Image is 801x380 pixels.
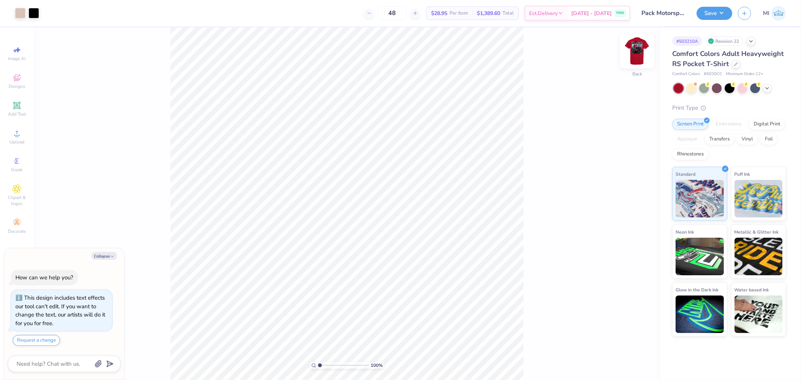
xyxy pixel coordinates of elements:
[676,238,724,275] img: Neon Ink
[431,9,447,17] span: $28.95
[4,195,30,207] span: Clipart & logos
[8,111,26,117] span: Add Text
[704,134,735,145] div: Transfers
[735,180,783,217] img: Puff Ink
[9,83,25,89] span: Designs
[704,71,722,77] span: # 6030CC
[672,134,702,145] div: Applique
[672,119,709,130] div: Screen Print
[763,6,786,21] a: MI
[735,228,779,236] span: Metallic & Glitter Ink
[672,71,700,77] span: Comfort Colors
[676,286,718,294] span: Glow in the Dark Ink
[697,7,732,20] button: Save
[735,170,750,178] span: Puff Ink
[529,9,558,17] span: Est. Delivery
[11,167,23,173] span: Greek
[771,6,786,21] img: Ma. Isabella Adad
[735,286,769,294] span: Water based Ink
[706,36,743,46] div: Revision 22
[92,252,117,260] button: Collapse
[735,238,783,275] img: Metallic & Glitter Ink
[726,71,763,77] span: Minimum Order: 12 +
[676,296,724,333] img: Glow in the Dark Ink
[763,9,769,18] span: MI
[502,9,514,17] span: Total
[672,149,709,160] div: Rhinestones
[377,6,407,20] input: – –
[636,6,691,21] input: Untitled Design
[8,56,26,62] span: Image AI
[676,180,724,217] img: Standard
[737,134,758,145] div: Vinyl
[711,119,747,130] div: Embroidery
[8,228,26,234] span: Decorate
[622,36,652,66] img: Back
[15,274,73,281] div: How can we help you?
[735,296,783,333] img: Water based Ink
[13,335,60,346] button: Request a change
[672,49,784,68] span: Comfort Colors Adult Heavyweight RS Pocket T-Shirt
[676,228,694,236] span: Neon Ink
[15,294,105,327] div: This design includes text effects our tool can't edit. If you want to change the text, our artist...
[760,134,778,145] div: Foil
[676,170,695,178] span: Standard
[371,362,383,369] span: 100 %
[9,139,24,145] span: Upload
[672,36,702,46] div: # 503210A
[672,104,786,112] div: Print Type
[749,119,785,130] div: Digital Print
[571,9,612,17] span: [DATE] - [DATE]
[632,71,642,78] div: Back
[616,11,624,16] span: FREE
[477,9,500,17] span: $1,389.60
[450,9,468,17] span: Per Item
